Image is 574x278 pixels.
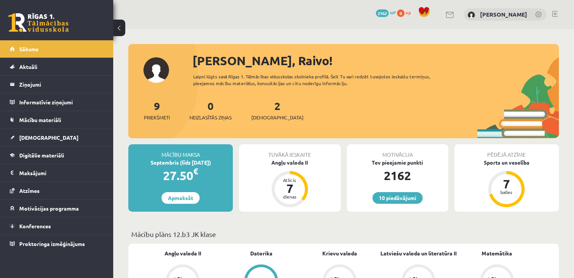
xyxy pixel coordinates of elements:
a: Digitālie materiāli [10,147,104,164]
div: [PERSON_NAME], Raivo! [192,52,559,70]
div: Mācību maksa [128,144,233,159]
div: Laipni lūgts savā Rīgas 1. Tālmācības vidusskolas skolnieka profilā. Šeit Tu vari redzēt tuvojošo... [193,73,452,87]
div: Tuvākā ieskaite [239,144,340,159]
a: 0Neizlasītās ziņas [189,99,232,121]
a: 9Priekšmeti [144,99,170,121]
legend: Ziņojumi [19,76,104,93]
span: Sākums [19,46,38,52]
span: xp [406,9,411,15]
a: Konferences [10,217,104,235]
a: Sports un veselība 7 balles [454,159,559,208]
div: 7 [279,182,301,194]
div: Pēdējā atzīme [454,144,559,159]
a: Angļu valoda II Atlicis 7 dienas [239,159,340,208]
span: Konferences [19,223,51,229]
img: Raivo Rutks [468,11,475,19]
span: Atzīmes [19,187,40,194]
a: 2162 mP [376,9,396,15]
div: Atlicis [279,178,301,182]
a: Latviešu valoda un literatūra II [380,249,457,257]
a: Ziņojumi [10,76,104,93]
div: dienas [279,194,301,199]
a: 10 piedāvājumi [372,192,423,204]
span: Proktoringa izmēģinājums [19,240,85,247]
a: Motivācijas programma [10,200,104,217]
div: Motivācija [347,144,448,159]
a: 2[DEMOGRAPHIC_DATA] [251,99,303,121]
span: Neizlasītās ziņas [189,114,232,121]
a: Apmaksāt [162,192,200,204]
div: Angļu valoda II [239,159,340,166]
div: 2162 [347,166,448,185]
span: [DEMOGRAPHIC_DATA] [251,114,303,121]
a: Rīgas 1. Tālmācības vidusskola [8,13,69,32]
div: 27.50 [128,166,233,185]
span: mP [390,9,396,15]
a: Mācību materiāli [10,111,104,128]
span: Digitālie materiāli [19,152,64,159]
a: [DEMOGRAPHIC_DATA] [10,129,104,146]
div: Septembris (līdz [DATE]) [128,159,233,166]
a: Atzīmes [10,182,104,199]
p: Mācību plāns 12.b3 JK klase [131,229,556,239]
span: 2162 [376,9,389,17]
span: Motivācijas programma [19,205,79,212]
span: Aktuāli [19,63,37,70]
span: 0 [397,9,405,17]
a: Maksājumi [10,164,104,182]
span: € [193,166,198,177]
div: 7 [495,178,518,190]
a: Proktoringa izmēģinājums [10,235,104,252]
div: balles [495,190,518,194]
div: Tev pieejamie punkti [347,159,448,166]
legend: Maksājumi [19,164,104,182]
span: Priekšmeti [144,114,170,121]
a: 0 xp [397,9,414,15]
a: Matemātika [482,249,512,257]
div: Sports un veselība [454,159,559,166]
legend: Informatīvie ziņojumi [19,93,104,111]
a: Informatīvie ziņojumi [10,93,104,111]
a: Datorika [250,249,272,257]
span: Mācību materiāli [19,116,61,123]
a: Krievu valoda [322,249,357,257]
a: Sākums [10,40,104,58]
a: [PERSON_NAME] [480,11,527,18]
a: Aktuāli [10,58,104,75]
span: [DEMOGRAPHIC_DATA] [19,134,78,141]
a: Angļu valoda II [165,249,201,257]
